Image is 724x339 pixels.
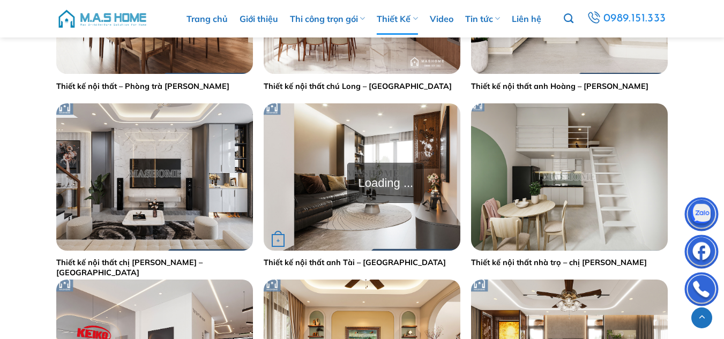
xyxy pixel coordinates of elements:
[430,3,453,35] a: Video
[685,275,718,307] img: Phone
[564,7,573,30] a: Tìm kiếm
[583,9,670,29] a: 0989.151.333
[56,81,229,92] a: Thiết kế nội thất – Phòng trà [PERSON_NAME]
[264,258,446,268] a: Thiết kế nội thất anh Tài – [GEOGRAPHIC_DATA]
[56,258,253,277] a: Thiết kế nội thất chị [PERSON_NAME] – [GEOGRAPHIC_DATA]
[465,3,500,35] a: Tin tức
[264,81,452,92] a: Thiết kế nội thất chú Long – [GEOGRAPHIC_DATA]
[471,103,668,251] img: Thiết kế nội thất nhà trọ chị Phượng | MasHome
[685,200,718,232] img: Zalo
[512,3,541,35] a: Liên hệ
[691,307,712,328] a: Lên đầu trang
[272,232,285,248] div: Đọc tiếp
[290,3,365,35] a: Thi công trọn gói
[602,9,668,28] span: 0989.151.333
[685,237,718,269] img: Facebook
[347,163,424,203] div: Loading ...
[377,3,417,35] a: Thiết Kế
[186,3,228,35] a: Trang chủ
[471,258,647,268] a: Thiết kế nội thất nhà trọ – chị [PERSON_NAME]
[264,103,460,251] img: Thiết kế nội thất anh Tài - Long Biên | MasHome
[272,234,285,247] strong: +
[240,3,278,35] a: Giới thiệu
[57,3,148,35] img: M.A.S HOME – Tổng Thầu Thiết Kế Và Xây Nhà Trọn Gói
[471,81,648,92] a: Thiết kế nội thất anh Hoàng – [PERSON_NAME]
[56,103,253,251] img: Thiết kế nội thất chị Lan - Hà Đông | MasHome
